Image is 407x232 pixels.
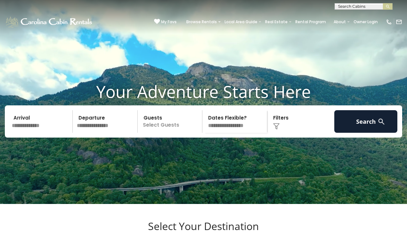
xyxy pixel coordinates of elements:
img: White-1-1-2.png [5,15,94,28]
img: filter--v1.png [273,123,280,130]
a: Owner Login [350,17,381,26]
img: mail-regular-white.png [396,19,402,25]
a: Browse Rentals [183,17,220,26]
img: phone-regular-white.png [386,19,392,25]
a: My Favs [154,19,177,25]
a: Local Area Guide [221,17,261,26]
h1: Your Adventure Starts Here [5,82,402,101]
a: About [330,17,349,26]
button: Search [334,110,397,133]
p: Select Guests [140,110,202,133]
a: Rental Program [292,17,329,26]
a: Real Estate [262,17,291,26]
img: search-regular-white.png [377,118,385,126]
span: My Favs [161,19,177,25]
